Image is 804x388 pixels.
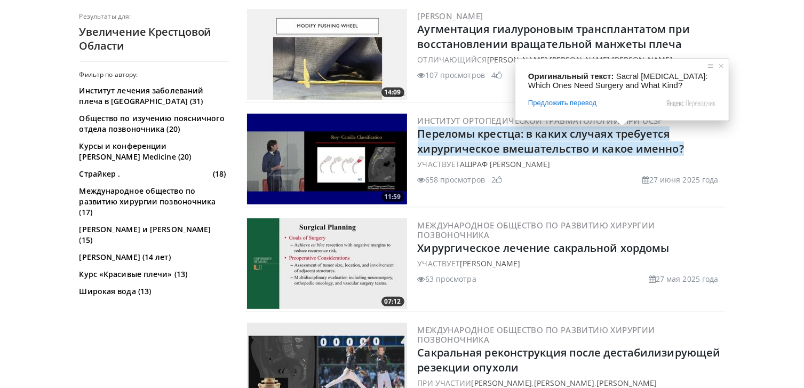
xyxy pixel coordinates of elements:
[596,378,657,388] a: [PERSON_NAME]
[528,72,614,81] span: Оригинальный текст:
[247,9,407,100] img: 4ea01b77-b68e-4a04-941e-90b6eaf5b9bb.300x170_q85_crop-smart_upscale.jpg
[656,274,719,284] ya-tr-span: 27 мая 2025 года
[79,269,188,280] ya-tr-span: Курс «Красивые плечи» (13)
[79,252,226,263] a: [PERSON_NAME] (14 лет)
[418,345,721,375] a: Сакральная реконструкция после дестабилизирующей резекции опухоли
[425,274,476,284] ya-tr-span: 63 просмотра
[79,141,226,162] a: Курсы и конференции [PERSON_NAME] Medicine (20)
[79,286,226,297] a: Широкая вода (13)
[381,88,404,97] span: 14:09
[79,169,121,179] ya-tr-span: Страйкер .
[418,159,460,169] ya-tr-span: УЧАСТВУЕТ
[381,192,404,202] span: 11:59
[418,54,723,65] div: , ,
[418,220,655,240] a: Международное общество по развитию хирургии позвоночника
[418,54,487,65] ya-tr-span: ОТЛИЧАЮЩИЙСЯ
[381,297,404,306] span: 07:12
[79,12,131,21] ya-tr-span: Результаты для:
[528,72,710,90] span: Sacral [MEDICAL_DATA]: Which Ones Need Surgery and What Kind?
[460,258,520,268] a: [PERSON_NAME]
[247,218,407,309] img: 37d7fdb6-743c-4b52-83e0-79ebfdfa84c3.300x170_q85_crop-smart_upscale.jpg
[532,378,534,388] ya-tr-span: ,
[79,113,226,134] a: Общество по изучению поясничного отдела позвоночника (20)
[79,70,138,79] ya-tr-span: Фильтр по автору:
[213,169,226,179] ya-tr-span: (18)
[460,159,550,169] a: Ашраф [PERSON_NAME]
[247,9,407,100] a: 14:09
[418,241,670,255] a: Хирургическое лечение сакральной хордомы
[612,54,673,65] a: [PERSON_NAME]
[418,126,684,156] a: Переломы крестца: в каких случаях требуется хирургическое вмешательство и какое именно?
[418,115,663,126] a: Институт ортопедической травматологии при UCSF
[534,378,594,388] a: [PERSON_NAME]
[491,69,502,81] li: 4
[649,175,719,185] ya-tr-span: 27 июня 2025 года
[247,114,407,204] a: 11:59
[418,22,690,51] a: Аугментация гиалуроновым трансплантатом при восстановлении вращательной манжеты плеча
[79,25,212,53] ya-tr-span: Увеличение Крестцовой Области
[425,70,485,80] ya-tr-span: 107 просмотров
[79,85,226,107] a: Институт лечения заболеваний плеча в [GEOGRAPHIC_DATA] (31)
[418,258,460,268] ya-tr-span: УЧАСТВУЕТ
[79,186,226,218] a: Международное общество по развитию хирургии позвоночника (17)
[528,98,596,108] span: Предложить перевод
[491,174,502,185] li: 2
[418,378,472,388] ya-tr-span: ПРИ УЧАСТИИ
[425,175,485,185] ya-tr-span: 658 просмотров
[79,252,171,263] ya-tr-span: [PERSON_NAME] (14 лет)
[472,378,532,388] a: [PERSON_NAME]
[550,54,610,65] a: [PERSON_NAME]
[247,114,407,204] img: 8b9f719e-643f-4ad6-915d-9176e62b2b82.300x170_q85_crop-smart_upscale.jpg
[487,54,547,65] a: [PERSON_NAME]
[79,286,152,297] ya-tr-span: Широкая вода (13)
[79,224,226,246] a: [PERSON_NAME] и [PERSON_NAME] (15)
[79,169,226,179] a: Страйкер .(18)
[594,378,596,388] ya-tr-span: ,
[247,218,407,309] a: 07:12
[79,269,226,280] a: Курс «Красивые плечи» (13)
[418,324,655,345] a: Международное общество по развитию хирургии позвоночника
[418,11,483,21] a: [PERSON_NAME]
